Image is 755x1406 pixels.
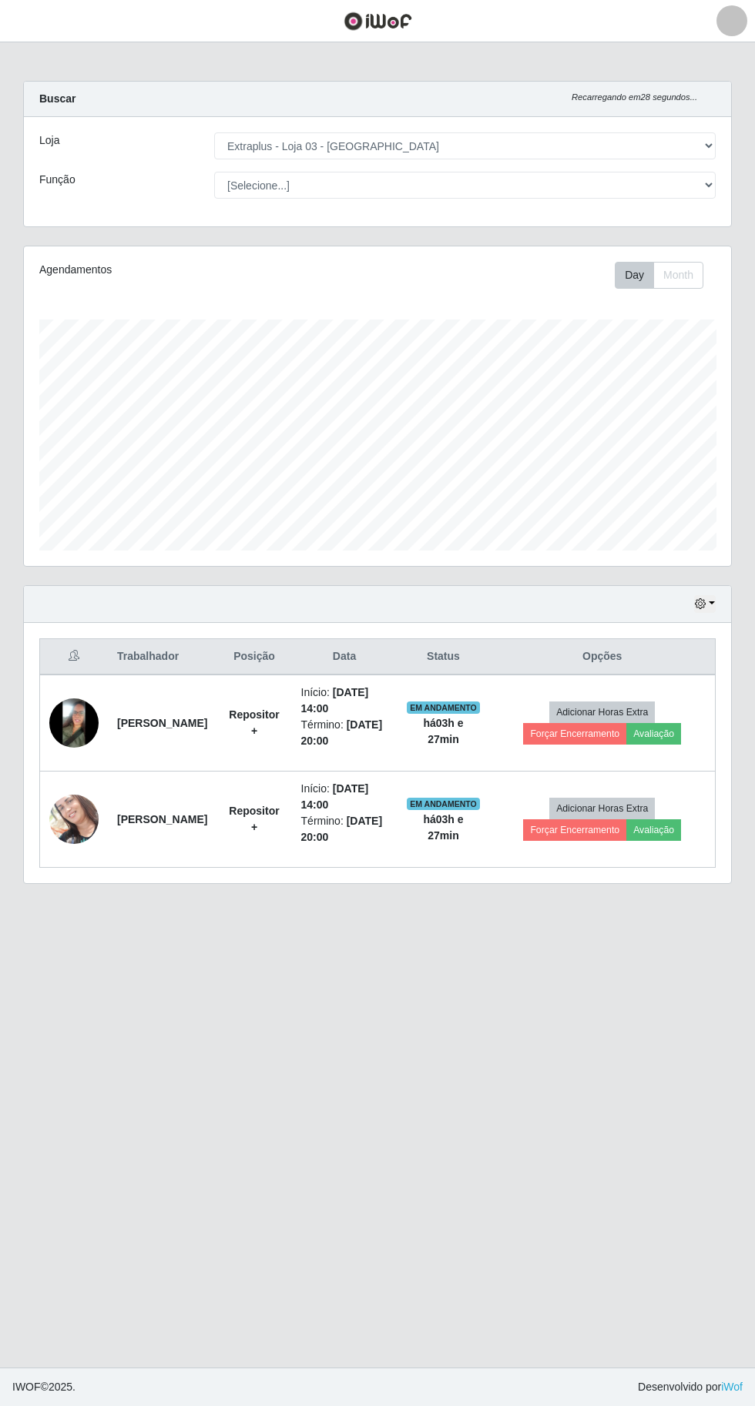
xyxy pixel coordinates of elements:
[626,723,681,745] button: Avaliação
[638,1379,743,1395] span: Desenvolvido por
[49,698,99,748] img: 1748484954184.jpeg
[423,813,463,842] strong: há 03 h e 27 min
[39,172,75,188] label: Função
[301,813,388,845] li: Término:
[12,1381,41,1393] span: IWOF
[549,798,655,819] button: Adicionar Horas Extra
[407,701,480,714] span: EM ANDAMENTO
[301,685,388,717] li: Início:
[39,132,59,149] label: Loja
[572,92,697,102] i: Recarregando em 28 segundos...
[344,12,412,31] img: CoreUI Logo
[292,639,398,675] th: Data
[117,717,207,729] strong: [PERSON_NAME]
[12,1379,75,1395] span: © 2025 .
[721,1381,743,1393] a: iWof
[301,717,388,749] li: Término:
[39,92,75,105] strong: Buscar
[108,639,216,675] th: Trabalhador
[523,723,626,745] button: Forçar Encerramento
[615,262,703,289] div: First group
[615,262,654,289] button: Day
[229,805,279,833] strong: Repositor +
[49,775,99,863] img: 1754213230409.jpeg
[407,798,480,810] span: EM ANDAMENTO
[39,262,307,278] div: Agendamentos
[301,686,369,715] time: [DATE] 14:00
[489,639,715,675] th: Opções
[398,639,490,675] th: Status
[549,701,655,723] button: Adicionar Horas Extra
[229,708,279,737] strong: Repositor +
[523,819,626,841] button: Forçar Encerramento
[301,782,369,811] time: [DATE] 14:00
[423,717,463,745] strong: há 03 h e 27 min
[626,819,681,841] button: Avaliação
[301,781,388,813] li: Início:
[615,262,716,289] div: Toolbar with button groups
[117,813,207,825] strong: [PERSON_NAME]
[653,262,703,289] button: Month
[216,639,291,675] th: Posição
